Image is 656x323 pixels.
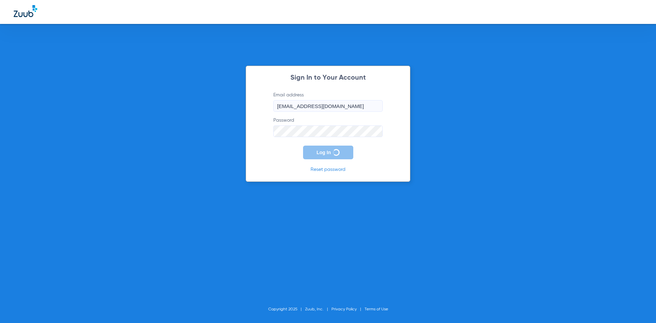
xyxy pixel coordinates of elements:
[268,306,305,313] li: Copyright 2025
[273,100,383,112] input: Email address
[305,306,331,313] li: Zuub, Inc.
[263,75,393,81] h2: Sign In to Your Account
[14,5,37,17] img: Zuub Logo
[273,92,383,112] label: Email address
[273,117,383,137] label: Password
[331,307,357,311] a: Privacy Policy
[365,307,388,311] a: Terms of Use
[317,150,331,155] span: Log In
[303,146,353,159] button: Log In
[273,125,383,137] input: Password
[311,167,345,172] a: Reset password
